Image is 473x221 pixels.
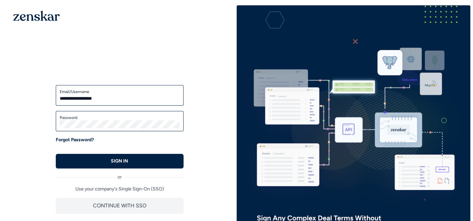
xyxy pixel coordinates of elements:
label: Email/Username [60,89,180,94]
button: CONTINUE WITH SSO [56,198,184,214]
p: Use your company's Single Sign-On (SSO) [56,186,184,192]
a: Forgot Password? [56,137,94,143]
div: or [56,168,184,180]
button: SIGN IN [56,154,184,168]
img: 1OGAJ2xQqyY4LXKgY66KYq0eOWRCkrZdAb3gUhuVAqdWPZE9SRJmCz+oDMSn4zDLXe31Ii730ItAGKgCKgCCgCikA4Av8PJUP... [13,11,60,21]
label: Password [60,115,180,120]
p: SIGN IN [111,158,128,165]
